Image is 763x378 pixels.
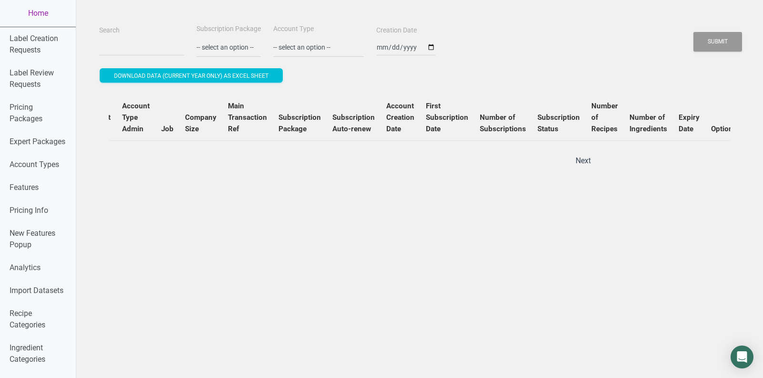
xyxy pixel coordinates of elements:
b: Number of Ingredients [629,113,667,133]
b: Subscription Status [537,113,580,133]
b: First Subscription Date [426,102,468,133]
b: Job [161,125,174,133]
b: Expiry Date [679,113,700,133]
b: Main Transaction Ref [228,102,267,133]
b: Number of Recipes [591,102,618,133]
label: Creation Date [376,26,417,35]
b: Options [711,125,737,133]
span: Download data (current year only) as excel sheet [114,73,268,79]
button: Download data (current year only) as excel sheet [100,68,283,83]
b: Number of Subscriptions [480,113,526,133]
div: Users [99,85,740,179]
b: Account Type Admin [122,102,150,133]
b: Subscription Auto-renew [332,113,375,133]
div: Open Intercom Messenger [731,346,753,368]
button: Submit [693,32,742,52]
label: Account Type [273,24,314,34]
b: Account Creation Date [386,102,414,133]
b: Subscription Package [278,113,321,133]
label: Subscription Package [196,24,261,34]
label: Search [99,26,120,35]
b: Company Size [185,113,217,133]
